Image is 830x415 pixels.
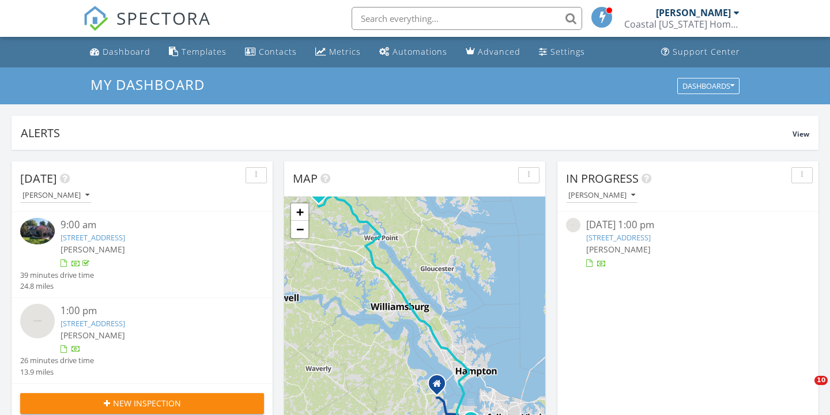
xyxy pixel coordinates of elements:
span: Map [293,171,318,186]
div: [PERSON_NAME] [656,7,731,18]
a: Templates [164,41,231,63]
a: 1:00 pm [STREET_ADDRESS] [PERSON_NAME] 26 minutes drive time 13.9 miles [20,304,264,378]
div: 9:00 am [61,218,243,232]
iframe: Intercom live chat [791,376,818,403]
a: Automations (Basic) [375,41,452,63]
a: [DATE] 1:00 pm [STREET_ADDRESS] [PERSON_NAME] [566,218,810,269]
img: streetview [20,304,55,338]
span: New Inspection [113,397,181,409]
span: [PERSON_NAME] [61,330,125,341]
span: View [793,129,809,139]
button: New Inspection [20,393,264,414]
span: 10 [814,376,828,385]
a: Metrics [311,41,365,63]
button: Dashboards [677,78,740,94]
a: [STREET_ADDRESS] [61,318,125,329]
div: 24.8 miles [20,281,94,292]
a: Settings [534,41,590,63]
div: 26 minutes drive time [20,355,94,366]
div: 500 Cannon drive, Carrollton VA 23314 [437,383,444,390]
div: [PERSON_NAME] [568,191,635,199]
div: Metrics [329,46,361,57]
div: Contacts [259,46,297,57]
a: Contacts [240,41,301,63]
a: SPECTORA [83,16,211,40]
span: [PERSON_NAME] [586,244,651,255]
div: Alerts [21,125,793,141]
div: [DATE] 1:00 pm [586,218,790,232]
div: Templates [182,46,227,57]
div: 39 minutes drive time [20,270,94,281]
span: My Dashboard [90,75,205,94]
button: [PERSON_NAME] [20,188,92,203]
a: Zoom out [291,221,308,238]
div: Settings [550,46,585,57]
div: Automations [393,46,447,57]
div: Advanced [478,46,520,57]
span: In Progress [566,171,639,186]
a: [STREET_ADDRESS] [586,232,651,243]
div: Support Center [673,46,740,57]
button: [PERSON_NAME] [566,188,637,203]
a: Support Center [657,41,745,63]
a: Advanced [461,41,525,63]
div: [PERSON_NAME] [22,191,89,199]
img: The Best Home Inspection Software - Spectora [83,6,108,31]
a: Dashboard [85,41,155,63]
a: Zoom in [291,203,308,221]
a: [STREET_ADDRESS] [61,232,125,243]
div: Coastal Virginia Home Inspections [624,18,740,30]
div: 1:00 pm [61,304,243,318]
span: SPECTORA [116,6,211,30]
span: [PERSON_NAME] [61,244,125,255]
img: 9269490%2Fcover_photos%2FMmmkQgtQd5BfuKupXZNj%2Fsmall.9269490-1756311470309 [20,218,55,244]
span: [DATE] [20,171,57,186]
div: Dashboard [103,46,150,57]
div: 354 Jacks Creek Road, King william VA 23086 [319,192,326,199]
div: 13.9 miles [20,367,94,378]
img: streetview [566,218,580,232]
input: Search everything... [352,7,582,30]
a: 9:00 am [STREET_ADDRESS] [PERSON_NAME] 39 minutes drive time 24.8 miles [20,218,264,292]
div: Dashboards [682,82,734,90]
